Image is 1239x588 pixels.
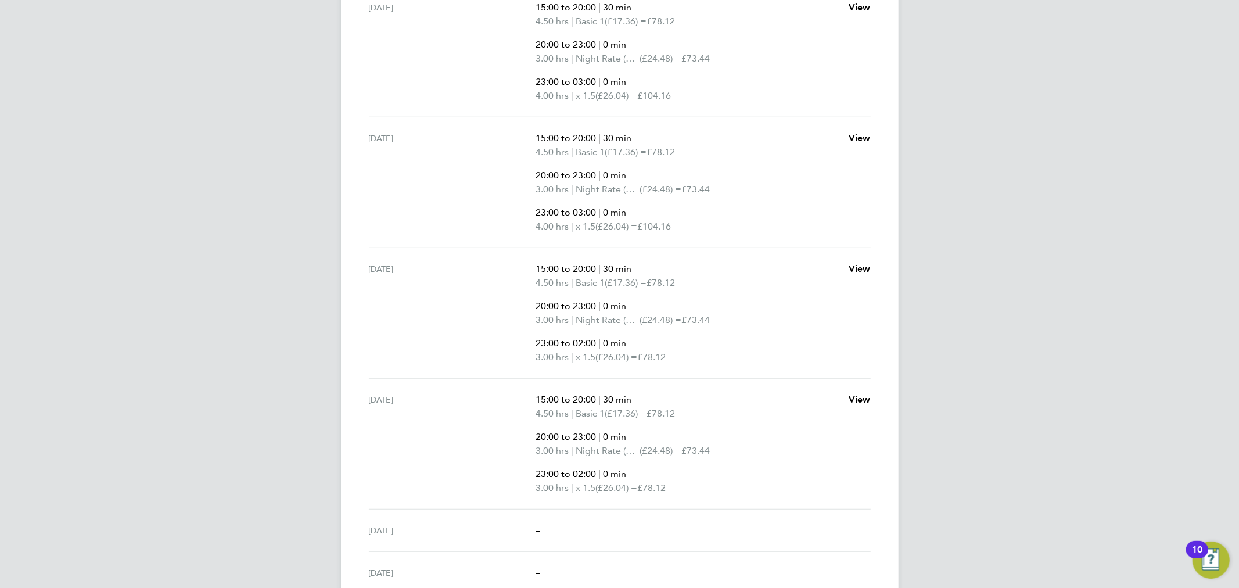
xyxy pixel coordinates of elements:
span: 23:00 to 03:00 [536,207,596,218]
span: – [536,567,540,578]
span: (£17.36) = [605,277,647,288]
span: £78.12 [637,482,666,493]
span: £73.44 [681,184,710,195]
span: | [571,53,573,64]
span: 4.50 hrs [536,408,569,419]
span: 23:00 to 02:00 [536,468,596,479]
span: View [849,263,871,274]
span: £73.44 [681,445,710,456]
span: | [571,184,573,195]
span: 3.00 hrs [536,184,569,195]
span: 3.00 hrs [536,445,569,456]
div: [DATE] [369,524,536,537]
div: [DATE] [369,1,536,103]
span: 30 min [603,394,631,405]
span: (£24.48) = [640,314,681,325]
a: View [849,262,871,276]
span: 4.00 hrs [536,221,569,232]
span: Night Rate (8pm- 6 am) [576,52,640,66]
span: | [598,76,601,87]
span: | [571,146,573,157]
span: Night Rate (8pm- 6 am) [576,182,640,196]
span: 4.50 hrs [536,146,569,157]
span: (£24.48) = [640,445,681,456]
div: 10 [1192,550,1202,565]
span: 20:00 to 23:00 [536,39,596,50]
span: (£26.04) = [595,221,637,232]
span: (£26.04) = [595,90,637,101]
span: 15:00 to 20:00 [536,263,596,274]
span: | [571,277,573,288]
span: £78.12 [637,352,666,363]
span: Basic 1 [576,407,605,421]
span: | [598,338,601,349]
span: 0 min [603,300,626,311]
a: View [849,393,871,407]
span: 0 min [603,207,626,218]
span: 4.00 hrs [536,90,569,101]
span: 30 min [603,132,631,144]
span: £73.44 [681,314,710,325]
span: | [598,2,601,13]
span: £73.44 [681,53,710,64]
span: | [598,263,601,274]
span: View [849,132,871,144]
span: – [536,525,540,536]
span: £78.12 [647,146,675,157]
span: Basic 1 [576,15,605,28]
span: 20:00 to 23:00 [536,300,596,311]
span: | [598,300,601,311]
span: | [571,408,573,419]
span: | [598,207,601,218]
span: £104.16 [637,221,671,232]
span: 3.00 hrs [536,314,569,325]
a: View [849,131,871,145]
span: 0 min [603,468,626,479]
span: 3.00 hrs [536,482,569,493]
span: | [598,468,601,479]
span: 15:00 to 20:00 [536,132,596,144]
button: Open Resource Center, 10 new notifications [1193,542,1230,579]
span: 0 min [603,338,626,349]
span: £104.16 [637,90,671,101]
span: | [598,431,601,442]
span: (£17.36) = [605,146,647,157]
a: View [849,1,871,15]
span: Night Rate (8pm- 6 am) [576,444,640,458]
span: Basic 1 [576,145,605,159]
span: (£24.48) = [640,53,681,64]
div: [DATE] [369,393,536,495]
span: 3.00 hrs [536,352,569,363]
div: [DATE] [369,131,536,234]
span: (£24.48) = [640,184,681,195]
span: 0 min [603,431,626,442]
span: x 1.5 [576,350,595,364]
span: Night Rate (8pm- 6 am) [576,313,640,327]
span: | [598,132,601,144]
span: View [849,2,871,13]
span: £78.12 [647,277,675,288]
span: x 1.5 [576,89,595,103]
span: 15:00 to 20:00 [536,2,596,13]
span: | [571,314,573,325]
span: 0 min [603,170,626,181]
span: 23:00 to 03:00 [536,76,596,87]
span: (£17.36) = [605,408,647,419]
span: Basic 1 [576,276,605,290]
span: 30 min [603,263,631,274]
span: | [571,90,573,101]
span: 4.50 hrs [536,277,569,288]
span: 3.00 hrs [536,53,569,64]
span: | [571,221,573,232]
span: (£17.36) = [605,16,647,27]
span: £78.12 [647,408,675,419]
span: 0 min [603,39,626,50]
span: | [598,170,601,181]
span: 30 min [603,2,631,13]
span: x 1.5 [576,220,595,234]
span: | [571,445,573,456]
span: | [571,16,573,27]
div: [DATE] [369,262,536,364]
span: | [598,394,601,405]
span: 20:00 to 23:00 [536,431,596,442]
